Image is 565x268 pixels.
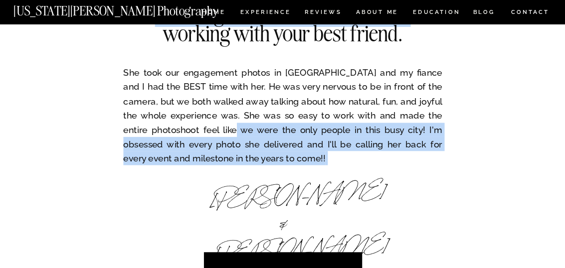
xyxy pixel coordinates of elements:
[356,9,398,17] a: ABOUT ME
[510,7,549,17] a: CONTACT
[411,9,461,17] a: EDUCATION
[210,183,355,222] div: [PERSON_NAME] & [PERSON_NAME]
[138,3,428,86] h2: Working with [US_STATE] is like working with your best friend.
[305,9,340,17] a: REVIEWS
[123,65,442,161] p: She took our engagement photos in [GEOGRAPHIC_DATA] and my fiance and I had the BEST time with he...
[200,9,227,17] a: HOME
[13,4,250,12] a: [US_STATE][PERSON_NAME] Photography
[240,9,290,17] a: Experience
[473,9,495,17] a: BLOG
